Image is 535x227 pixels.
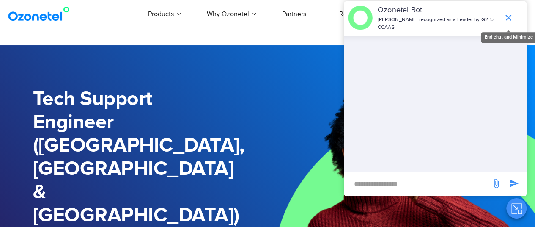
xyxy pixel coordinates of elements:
span: send message [505,175,522,192]
img: header [348,6,373,30]
button: Close chat [506,198,527,219]
p: [PERSON_NAME] recognized as a Leader by G2 for CCAAS [378,16,499,31]
div: new-msg-input [348,177,487,192]
span: end chat or minimize [500,9,517,26]
p: Ozonetel Bot [378,5,499,16]
span: send message [488,175,505,192]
